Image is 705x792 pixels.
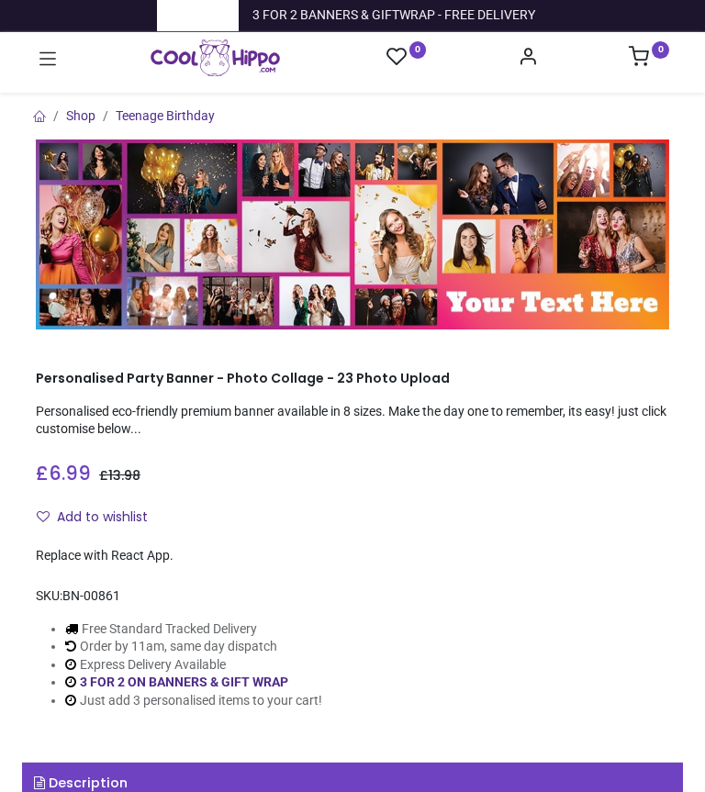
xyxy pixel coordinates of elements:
[65,638,322,656] li: Order by 11am, same day dispatch
[151,39,280,76] a: Logo of Cool Hippo
[252,6,535,25] div: 3 FOR 2 BANNERS & GIFTWRAP - FREE DELIVERY
[629,51,669,66] a: 0
[409,41,427,59] sup: 0
[99,466,140,485] span: £
[151,39,280,76] img: Cool Hippo
[386,46,427,69] a: 0
[36,139,669,329] img: Personalised Party Banner - Photo Collage - 23 Photo Upload
[36,547,669,565] div: Replace with React App.
[36,403,669,439] p: Personalised eco-friendly premium banner available in 8 sizes. Make the day one to remember, its ...
[80,675,288,689] a: 3 FOR 2 ON BANNERS & GIFT WRAP
[62,588,120,603] span: BN-00861
[171,6,225,25] a: Trustpilot
[652,41,669,59] sup: 0
[116,108,215,123] a: Teenage Birthday
[65,656,322,675] li: Express Delivery Available
[36,587,669,606] div: SKU:
[65,692,322,710] li: Just add 3 personalised items to your cart!
[65,620,322,639] li: Free Standard Tracked Delivery
[49,460,91,486] span: 6.99
[36,461,91,487] span: £
[66,108,95,123] a: Shop
[37,510,50,523] i: Add to wishlist
[108,466,140,485] span: 13.98
[36,370,669,388] h1: Personalised Party Banner - Photo Collage - 23 Photo Upload
[36,502,163,533] button: Add to wishlistAdd to wishlist
[518,51,538,66] a: Account Info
